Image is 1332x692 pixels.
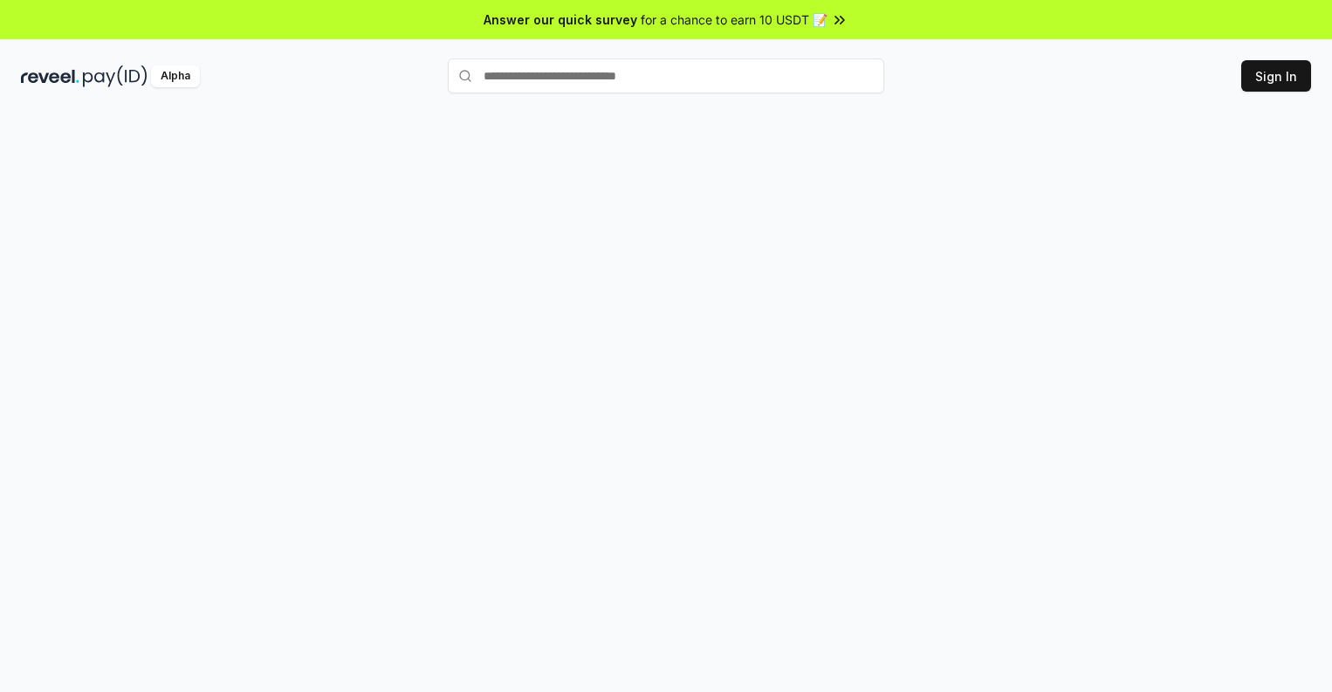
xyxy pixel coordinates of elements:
[21,65,79,87] img: reveel_dark
[1241,60,1311,92] button: Sign In
[641,10,827,29] span: for a chance to earn 10 USDT 📝
[151,65,200,87] div: Alpha
[83,65,148,87] img: pay_id
[484,10,637,29] span: Answer our quick survey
